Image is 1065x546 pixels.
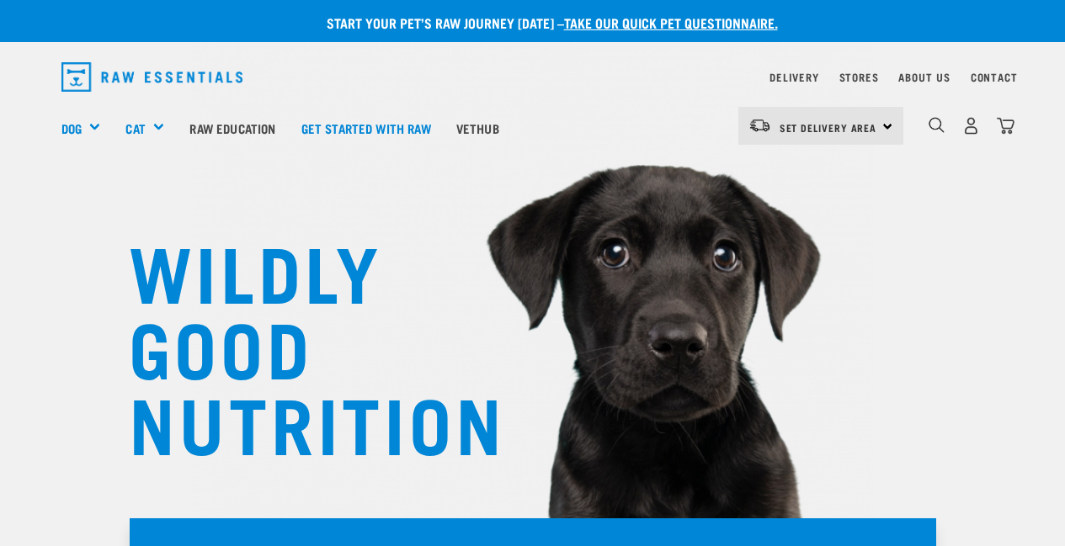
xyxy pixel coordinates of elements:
a: Stores [839,74,879,80]
img: van-moving.png [748,118,771,133]
a: Vethub [444,94,512,162]
a: Contact [971,74,1018,80]
img: Raw Essentials Logo [61,62,243,92]
img: home-icon-1@2x.png [929,117,945,133]
a: Raw Education [177,94,288,162]
a: Get started with Raw [289,94,444,162]
a: Dog [61,119,82,138]
h1: WILDLY GOOD NUTRITION [129,231,466,459]
img: home-icon@2x.png [997,117,1014,135]
a: Delivery [769,74,818,80]
img: user.png [962,117,980,135]
a: take our quick pet questionnaire. [564,19,778,26]
nav: dropdown navigation [48,56,1018,98]
span: Set Delivery Area [780,125,877,130]
a: Cat [125,119,145,138]
a: About Us [898,74,950,80]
